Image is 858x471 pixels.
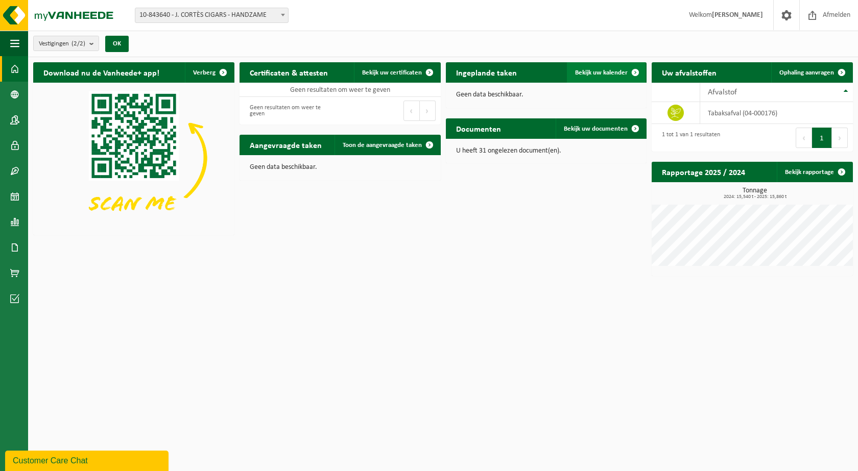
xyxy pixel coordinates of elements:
td: tabaksafval (04-000176) [700,102,853,124]
h3: Tonnage [657,187,853,200]
button: OK [105,36,129,52]
count: (2/2) [71,40,85,47]
h2: Aangevraagde taken [240,135,332,155]
div: 1 tot 1 van 1 resultaten [657,127,720,149]
span: Afvalstof [708,88,737,96]
span: Bekijk uw kalender [575,69,628,76]
td: Geen resultaten om weer te geven [240,83,441,97]
h2: Rapportage 2025 / 2024 [652,162,755,182]
h2: Documenten [446,118,511,138]
span: Bekijk uw documenten [564,126,628,132]
p: U heeft 31 ongelezen document(en). [456,147,637,155]
button: Previous [403,101,420,121]
div: Geen resultaten om weer te geven [245,100,335,122]
span: Bekijk uw certificaten [362,69,422,76]
h2: Download nu de Vanheede+ app! [33,62,170,82]
button: Next [832,128,848,148]
a: Ophaling aanvragen [771,62,852,83]
a: Bekijk rapportage [777,162,852,182]
a: Toon de aangevraagde taken [335,135,440,155]
a: Bekijk uw kalender [567,62,646,83]
a: Bekijk uw certificaten [354,62,440,83]
span: Vestigingen [39,36,85,52]
span: Ophaling aanvragen [779,69,834,76]
span: Verberg [193,69,216,76]
span: 2024: 15,540 t - 2025: 15,860 t [657,194,853,200]
h2: Certificaten & attesten [240,62,338,82]
h2: Uw afvalstoffen [652,62,727,82]
button: Next [420,101,436,121]
iframe: chat widget [5,449,171,471]
img: Download de VHEPlus App [33,83,234,233]
p: Geen data beschikbaar. [456,91,637,98]
a: Bekijk uw documenten [556,118,646,139]
button: 1 [812,128,832,148]
button: Verberg [185,62,233,83]
button: Previous [796,128,812,148]
h2: Ingeplande taken [446,62,527,82]
button: Vestigingen(2/2) [33,36,99,51]
span: 10-843640 - J. CORTÈS CIGARS - HANDZAME [135,8,289,23]
p: Geen data beschikbaar. [250,164,431,171]
span: 10-843640 - J. CORTÈS CIGARS - HANDZAME [135,8,288,22]
span: Toon de aangevraagde taken [343,142,422,148]
strong: [PERSON_NAME] [712,11,763,19]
